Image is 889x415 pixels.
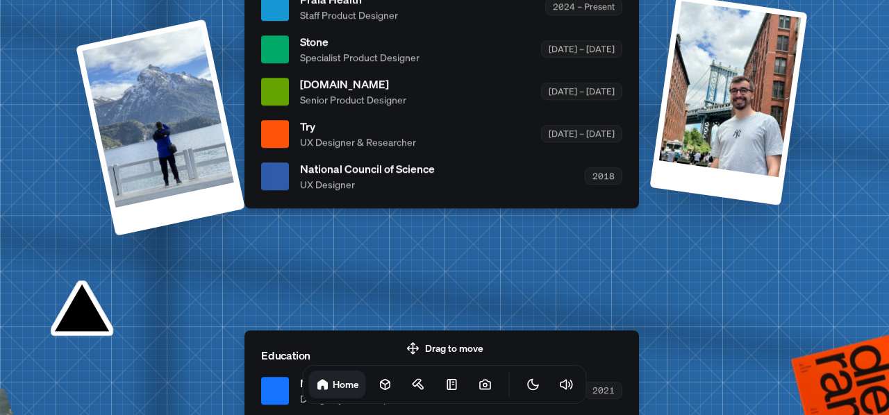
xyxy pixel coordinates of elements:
div: [DATE] – [DATE] [541,125,622,142]
div: [DATE] – [DATE] [541,83,622,100]
span: [DOMAIN_NAME] [300,76,406,92]
div: 2021 [585,382,622,399]
h1: Home [333,378,359,391]
a: Home [309,371,366,398]
span: National Council of Science [300,160,435,177]
div: [DATE] – [DATE] [541,40,622,58]
span: Stone [300,33,419,50]
button: Toggle Audio [553,371,581,398]
div: 2018 [585,167,622,185]
span: UX Designer & Researcher [300,135,416,149]
button: Toggle Theme [520,371,547,398]
span: Try [300,118,416,135]
span: Specialist Product Designer [300,50,419,65]
p: Education [261,347,622,364]
span: UX Designer [300,177,435,192]
span: Senior Product Designer [300,92,406,107]
span: Design System & Ops [300,391,394,406]
span: Staff Product Designer [300,8,398,22]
